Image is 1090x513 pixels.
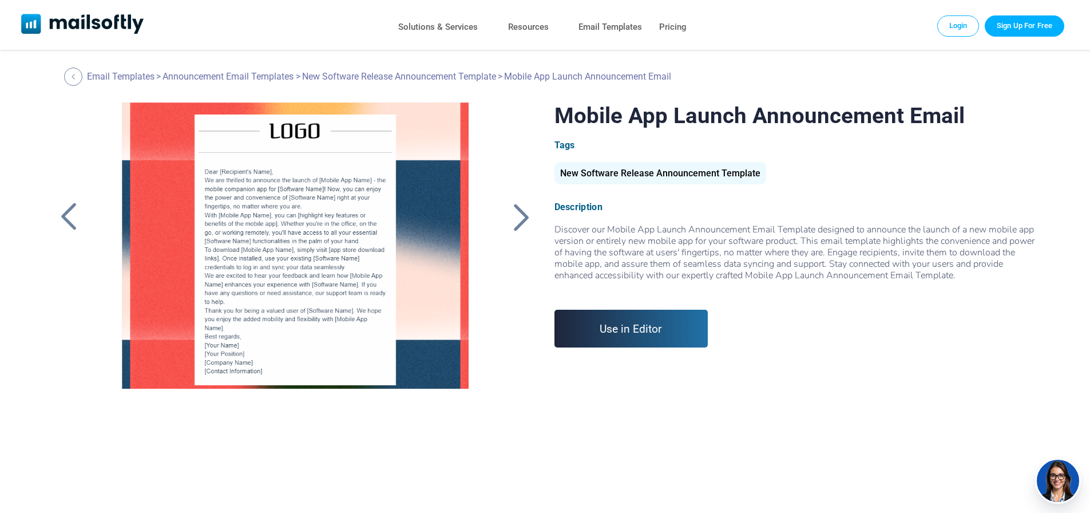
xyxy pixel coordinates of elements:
div: Description [554,202,1036,212]
a: Solutions & Services [398,19,478,35]
a: Back [508,202,536,232]
a: Announcement Email Templates [162,71,294,82]
a: Pricing [659,19,687,35]
div: New Software Release Announcement Template [554,162,766,184]
a: Mobile App Launch Announcement Email [102,102,487,389]
a: Trial [985,15,1064,36]
span: Discover our Mobile App Launch Announcement Email Template designed to announce the launch of a n... [554,223,1036,293]
a: Email Templates [87,71,154,82]
a: Use in Editor [554,310,708,348]
a: Back [64,68,85,86]
a: Mailsoftly [21,14,144,36]
a: Back [54,202,83,232]
h1: Mobile App Launch Announcement Email [554,102,1036,128]
a: Resources [508,19,549,35]
a: Email Templates [578,19,642,35]
div: Tags [554,140,1036,151]
a: Login [937,15,980,36]
a: New Software Release Announcement Template [302,71,496,82]
a: New Software Release Announcement Template [554,172,766,177]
